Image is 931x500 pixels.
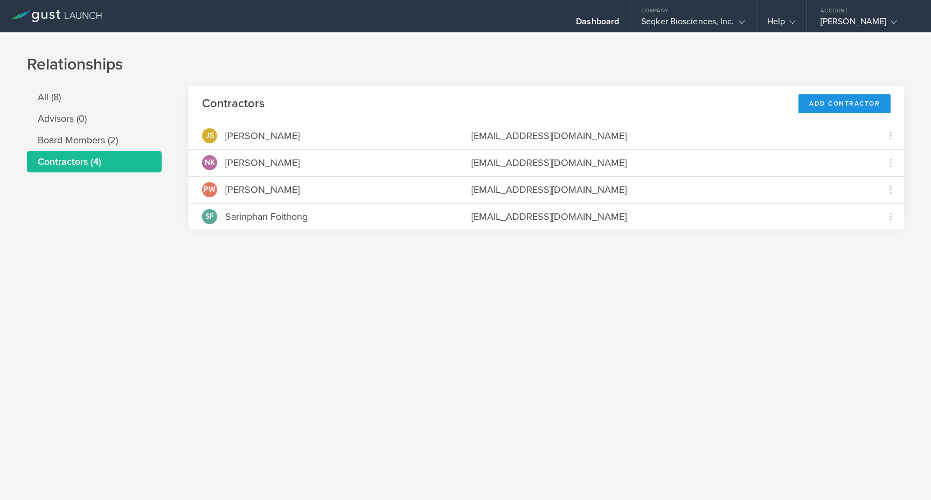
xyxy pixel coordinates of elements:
[821,16,912,32] div: [PERSON_NAME]
[225,129,300,143] div: [PERSON_NAME]
[471,156,864,170] div: [EMAIL_ADDRESS][DOMAIN_NAME]
[767,16,796,32] div: Help
[27,54,904,75] h1: Relationships
[27,108,162,129] li: Advisors (0)
[202,96,265,112] h2: Contractors
[471,129,864,143] div: [EMAIL_ADDRESS][DOMAIN_NAME]
[471,183,864,197] div: [EMAIL_ADDRESS][DOMAIN_NAME]
[798,94,891,113] div: Add Contractor
[27,86,162,108] li: All (8)
[225,210,308,224] div: Sarinphan Foithong
[225,156,300,170] div: [PERSON_NAME]
[27,151,162,172] li: Contractors (4)
[205,213,214,220] span: SF
[206,132,214,140] span: JS
[205,159,215,166] span: NK
[471,210,864,224] div: [EMAIL_ADDRESS][DOMAIN_NAME]
[204,186,216,193] span: PW
[225,183,300,197] div: [PERSON_NAME]
[576,16,619,32] div: Dashboard
[27,129,162,151] li: Board Members (2)
[641,16,745,32] div: Seqker Biosciences, Inc.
